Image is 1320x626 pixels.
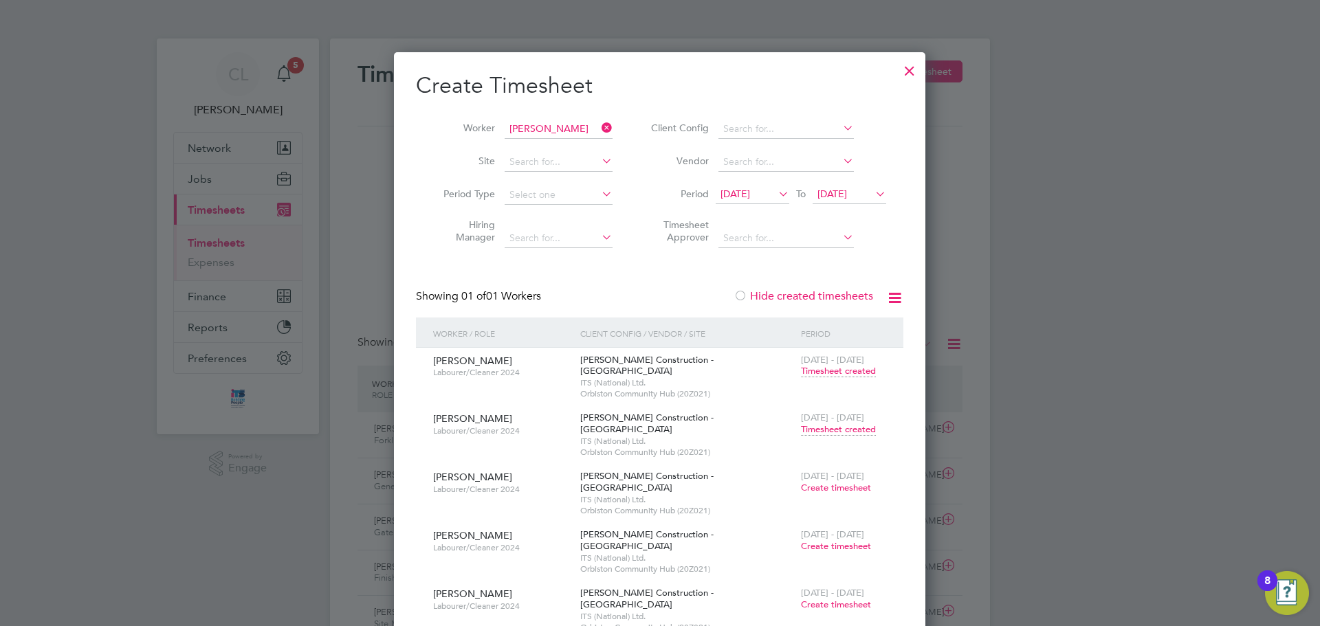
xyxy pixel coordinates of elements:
span: [PERSON_NAME] Construction - [GEOGRAPHIC_DATA] [580,587,714,610]
span: Labourer/Cleaner 2024 [433,484,570,495]
div: Worker / Role [430,317,577,349]
span: [PERSON_NAME] Construction - [GEOGRAPHIC_DATA] [580,354,714,377]
span: [PERSON_NAME] Construction - [GEOGRAPHIC_DATA] [580,412,714,435]
span: [PERSON_NAME] Construction - [GEOGRAPHIC_DATA] [580,470,714,493]
span: ITS (National) Ltd. [580,494,794,505]
span: [DATE] - [DATE] [801,528,864,540]
span: [DATE] [817,188,847,200]
span: Labourer/Cleaner 2024 [433,425,570,436]
label: Period Type [433,188,495,200]
span: [PERSON_NAME] [433,529,512,541]
span: [DATE] - [DATE] [801,587,864,599]
span: [PERSON_NAME] [433,355,512,367]
span: Labourer/Cleaner 2024 [433,542,570,553]
label: Period [647,188,709,200]
span: Orbiston Community Hub (20Z021) [580,447,794,458]
span: Create timesheet [801,599,871,610]
span: [PERSON_NAME] Construction - [GEOGRAPHIC_DATA] [580,528,714,552]
span: Orbiston Community Hub (20Z021) [580,505,794,516]
span: 01 of [461,289,486,303]
label: Client Config [647,122,709,134]
input: Search for... [718,120,854,139]
input: Search for... [718,229,854,248]
div: Showing [416,289,544,304]
div: Client Config / Vendor / Site [577,317,797,349]
span: Labourer/Cleaner 2024 [433,367,570,378]
button: Open Resource Center, 8 new notifications [1265,571,1309,615]
label: Worker [433,122,495,134]
span: Create timesheet [801,540,871,552]
span: [DATE] - [DATE] [801,354,864,366]
div: 8 [1264,581,1270,599]
div: Period [797,317,890,349]
span: [DATE] [720,188,750,200]
span: 01 Workers [461,289,541,303]
span: ITS (National) Ltd. [580,552,794,563]
span: [PERSON_NAME] [433,588,512,600]
span: ITS (National) Ltd. [580,611,794,622]
span: [DATE] - [DATE] [801,412,864,423]
label: Site [433,155,495,167]
label: Vendor [647,155,709,167]
input: Search for... [505,229,613,248]
span: [PERSON_NAME] [433,471,512,483]
span: To [792,185,810,203]
span: Create timesheet [801,482,871,493]
span: Timesheet created [801,423,876,436]
span: ITS (National) Ltd. [580,436,794,447]
h2: Create Timesheet [416,71,903,100]
input: Select one [505,186,613,205]
span: [PERSON_NAME] [433,412,512,425]
span: Orbiston Community Hub (20Z021) [580,563,794,574]
span: Orbiston Community Hub (20Z021) [580,388,794,399]
span: [DATE] - [DATE] [801,470,864,482]
label: Timesheet Approver [647,219,709,243]
input: Search for... [718,153,854,172]
span: Timesheet created [801,365,876,377]
span: ITS (National) Ltd. [580,377,794,388]
input: Search for... [505,153,613,172]
label: Hiring Manager [433,219,495,243]
label: Hide created timesheets [734,289,873,303]
span: Labourer/Cleaner 2024 [433,601,570,612]
input: Search for... [505,120,613,139]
